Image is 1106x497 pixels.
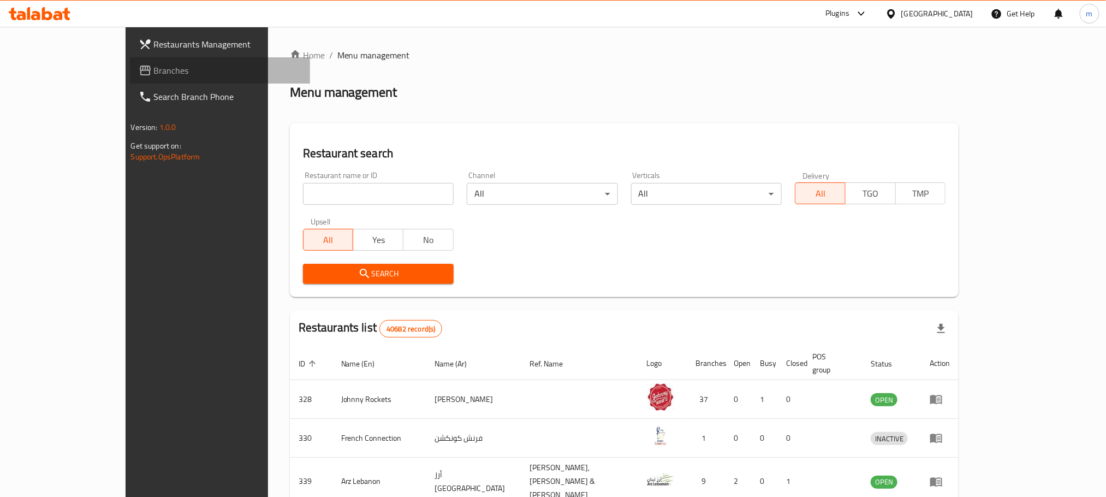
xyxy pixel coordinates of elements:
div: OPEN [871,393,897,406]
th: Closed [778,347,804,380]
a: Search Branch Phone [130,84,310,110]
span: Status [871,357,906,370]
span: POS group [813,350,849,376]
div: All [631,183,782,205]
td: [PERSON_NAME] [426,380,521,419]
button: No [403,229,454,251]
span: Restaurants Management [154,38,301,51]
span: All [800,186,841,202]
span: Branches [154,64,301,77]
span: Version: [131,120,158,134]
td: French Connection [332,419,426,458]
span: Get support on: [131,139,181,153]
div: [GEOGRAPHIC_DATA] [901,8,973,20]
th: Busy [752,347,778,380]
button: All [795,182,846,204]
span: Yes [358,232,399,248]
span: Name (Ar) [435,357,481,370]
div: Menu [930,393,950,406]
button: Search [303,264,454,284]
li: / [329,49,333,62]
div: Plugins [825,7,849,20]
button: Yes [353,229,403,251]
th: Branches [687,347,726,380]
td: 0 [778,380,804,419]
span: Search [312,267,445,281]
button: TMP [895,182,946,204]
div: Menu [930,475,950,488]
span: TGO [850,186,891,202]
img: Arz Lebanon [647,466,674,493]
img: Johnny Rockets [647,383,674,411]
span: Menu management [337,49,410,62]
span: m [1086,8,1093,20]
div: Export file [928,316,954,342]
td: Johnny Rockets [332,380,426,419]
label: Upsell [311,218,331,226]
span: TMP [900,186,942,202]
span: OPEN [871,476,897,488]
div: Menu [930,431,950,445]
span: Search Branch Phone [154,90,301,103]
span: ID [299,357,319,370]
td: 1 [687,419,726,458]
nav: breadcrumb [290,49,959,62]
span: No [408,232,449,248]
th: Logo [638,347,687,380]
button: All [303,229,354,251]
span: Name (En) [341,357,389,370]
span: 40682 record(s) [380,324,442,334]
th: Open [726,347,752,380]
td: 1 [752,380,778,419]
td: 328 [290,380,332,419]
div: OPEN [871,476,897,489]
button: TGO [845,182,896,204]
span: 1.0.0 [159,120,176,134]
span: OPEN [871,394,897,406]
span: All [308,232,349,248]
td: 0 [778,419,804,458]
a: Restaurants Management [130,31,310,57]
h2: Menu management [290,84,397,101]
img: French Connection [647,422,674,449]
span: INACTIVE [871,433,908,445]
td: فرنش كونكشن [426,419,521,458]
td: 37 [687,380,726,419]
td: 0 [726,419,752,458]
h2: Restaurant search [303,145,946,162]
td: 0 [752,419,778,458]
a: Branches [130,57,310,84]
td: 330 [290,419,332,458]
a: Support.OpsPlatform [131,150,200,164]
div: All [467,183,617,205]
th: Action [921,347,959,380]
label: Delivery [802,171,830,179]
h2: Restaurants list [299,319,443,338]
td: 0 [726,380,752,419]
span: Ref. Name [530,357,577,370]
input: Search for restaurant name or ID.. [303,183,454,205]
div: Total records count [379,320,442,338]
